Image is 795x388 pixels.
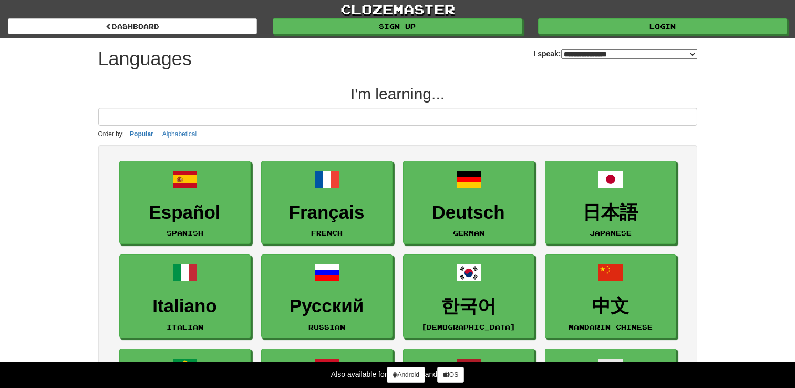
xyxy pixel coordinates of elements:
small: French [311,229,343,237]
a: ItalianoItalian [119,254,251,338]
button: Popular [127,128,157,140]
small: Russian [308,323,345,331]
small: Order by: [98,130,125,138]
h3: 中文 [551,296,670,316]
a: DeutschGerman [403,161,534,244]
button: Alphabetical [159,128,200,140]
h3: Italiano [125,296,245,316]
small: Italian [167,323,203,331]
h3: Español [125,202,245,223]
a: Sign up [273,18,522,34]
h3: Français [267,202,387,223]
a: dashboard [8,18,257,34]
h3: Deutsch [409,202,529,223]
h3: Русский [267,296,387,316]
small: Japanese [590,229,632,237]
h3: 日本語 [551,202,670,223]
a: iOS [437,367,464,383]
h3: 한국어 [409,296,529,316]
a: Android [387,367,425,383]
a: 한국어[DEMOGRAPHIC_DATA] [403,254,534,338]
small: Mandarin Chinese [569,323,653,331]
label: I speak: [533,48,697,59]
a: 日本語Japanese [545,161,676,244]
a: EspañolSpanish [119,161,251,244]
h1: Languages [98,48,192,69]
small: Spanish [167,229,203,237]
select: I speak: [561,49,697,59]
small: German [453,229,484,237]
a: 中文Mandarin Chinese [545,254,676,338]
a: РусскийRussian [261,254,393,338]
a: FrançaisFrench [261,161,393,244]
a: Login [538,18,787,34]
small: [DEMOGRAPHIC_DATA] [421,323,515,331]
h2: I'm learning... [98,85,697,103]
